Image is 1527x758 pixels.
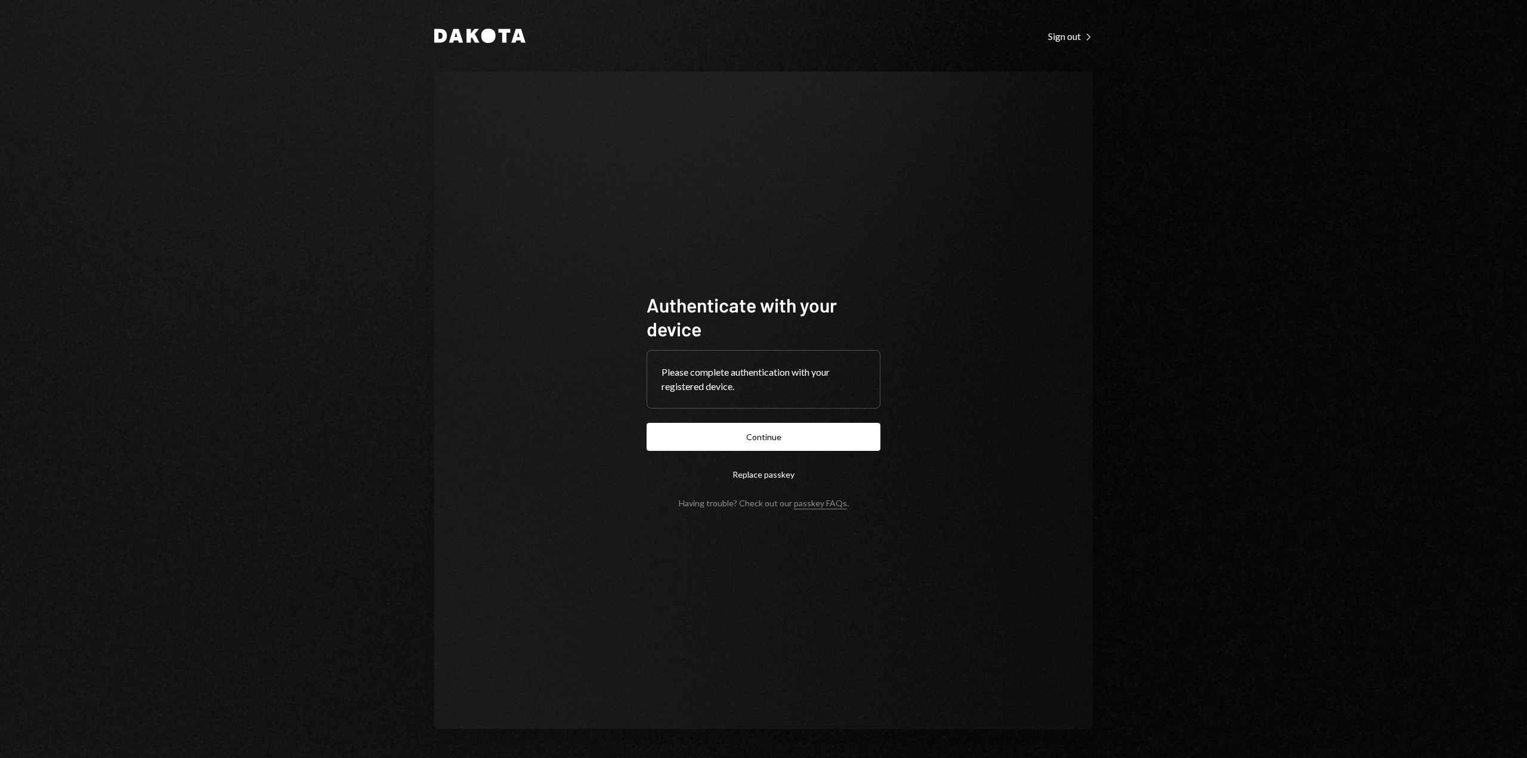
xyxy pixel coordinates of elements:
div: Please complete authentication with your registered device. [662,365,865,394]
button: Continue [647,423,880,451]
h1: Authenticate with your device [647,293,880,341]
a: Sign out [1048,29,1093,42]
button: Replace passkey [647,460,880,488]
a: passkey FAQs [794,498,847,509]
div: Sign out [1048,30,1093,42]
div: Having trouble? Check out our . [679,498,849,508]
